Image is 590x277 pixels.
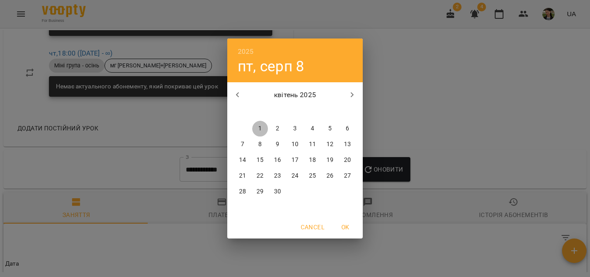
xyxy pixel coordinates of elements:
[270,121,285,137] button: 2
[287,137,303,152] button: 10
[252,108,268,116] span: вт
[301,222,324,232] span: Cancel
[297,219,328,235] button: Cancel
[309,140,316,149] p: 11
[340,137,355,152] button: 13
[274,156,281,165] p: 16
[322,137,338,152] button: 12
[276,140,279,149] p: 9
[311,124,314,133] p: 4
[270,152,285,168] button: 16
[287,168,303,184] button: 24
[344,156,351,165] p: 20
[309,172,316,180] p: 25
[326,156,333,165] p: 19
[270,184,285,200] button: 30
[328,124,332,133] p: 5
[257,187,264,196] p: 29
[287,108,303,116] span: чт
[238,46,254,58] button: 2025
[248,90,342,100] p: квітень 2025
[293,124,297,133] p: 3
[252,168,268,184] button: 22
[235,152,250,168] button: 14
[335,222,356,232] span: OK
[305,152,320,168] button: 18
[239,172,246,180] p: 21
[235,108,250,116] span: пн
[252,152,268,168] button: 15
[238,57,304,75] button: пт, серп 8
[322,108,338,116] span: сб
[235,137,250,152] button: 7
[326,140,333,149] p: 12
[239,187,246,196] p: 28
[274,187,281,196] p: 30
[235,168,250,184] button: 21
[241,140,244,149] p: 7
[322,121,338,137] button: 5
[235,184,250,200] button: 28
[340,121,355,137] button: 6
[340,168,355,184] button: 27
[292,172,298,180] p: 24
[276,124,279,133] p: 2
[331,219,359,235] button: OK
[344,140,351,149] p: 13
[292,156,298,165] p: 17
[346,124,349,133] p: 6
[274,172,281,180] p: 23
[344,172,351,180] p: 27
[257,156,264,165] p: 15
[287,121,303,137] button: 3
[305,168,320,184] button: 25
[258,140,262,149] p: 8
[322,152,338,168] button: 19
[252,137,268,152] button: 8
[287,152,303,168] button: 17
[252,184,268,200] button: 29
[239,156,246,165] p: 14
[257,172,264,180] p: 22
[270,108,285,116] span: ср
[305,137,320,152] button: 11
[305,108,320,116] span: пт
[305,121,320,137] button: 4
[340,108,355,116] span: нд
[252,121,268,137] button: 1
[270,137,285,152] button: 9
[322,168,338,184] button: 26
[270,168,285,184] button: 23
[326,172,333,180] p: 26
[292,140,298,149] p: 10
[309,156,316,165] p: 18
[258,124,262,133] p: 1
[340,152,355,168] button: 20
